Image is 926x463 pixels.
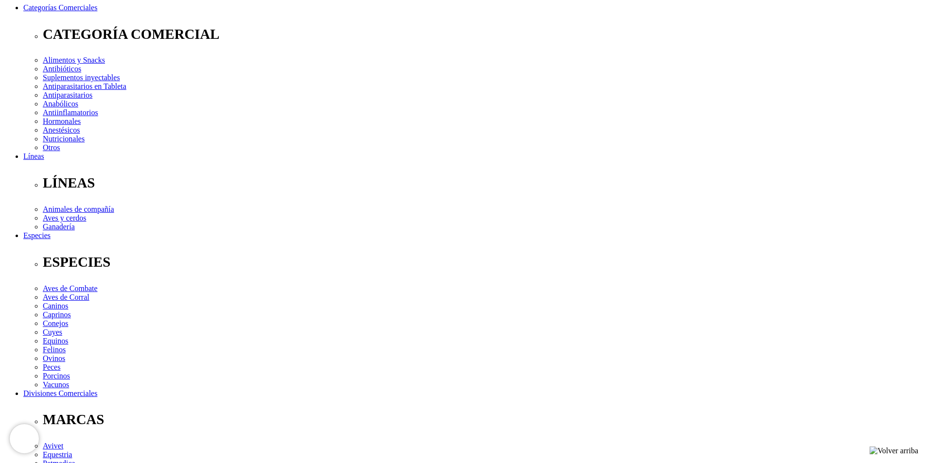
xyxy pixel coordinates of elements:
[23,389,97,397] a: Divisiones Comerciales
[43,345,66,354] a: Felinos
[43,65,81,73] a: Antibióticos
[43,337,68,345] a: Equinos
[43,214,86,222] a: Aves y cerdos
[43,26,922,42] p: CATEGORÍA COMERCIAL
[43,380,69,389] a: Vacunos
[43,205,114,213] a: Animales de compañía
[43,56,105,64] a: Alimentos y Snacks
[43,223,75,231] a: Ganadería
[23,3,97,12] a: Categorías Comerciales
[43,91,92,99] a: Antiparasitarios
[870,446,918,455] img: Volver arriba
[43,284,98,292] a: Aves de Combate
[43,73,120,82] a: Suplementos inyectables
[43,310,71,319] a: Caprinos
[43,412,922,428] p: MARCAS
[43,126,80,134] a: Anestésicos
[43,363,60,371] a: Peces
[43,442,63,450] a: Avivet
[43,354,65,362] a: Ovinos
[43,372,70,380] a: Porcinos
[43,135,85,143] a: Nutricionales
[43,328,62,336] a: Cuyes
[43,302,68,310] a: Caninos
[23,231,51,240] a: Especies
[43,175,922,191] p: LÍNEAS
[43,117,81,125] a: Hormonales
[43,143,60,152] a: Otros
[10,424,39,453] iframe: Brevo live chat
[43,319,68,327] a: Conejos
[43,100,78,108] a: Anabólicos
[43,450,72,459] a: Equestria
[43,254,922,270] p: ESPECIES
[43,293,89,301] a: Aves de Corral
[43,108,98,117] a: Antiinflamatorios
[23,152,44,160] a: Líneas
[43,82,126,90] a: Antiparasitarios en Tableta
